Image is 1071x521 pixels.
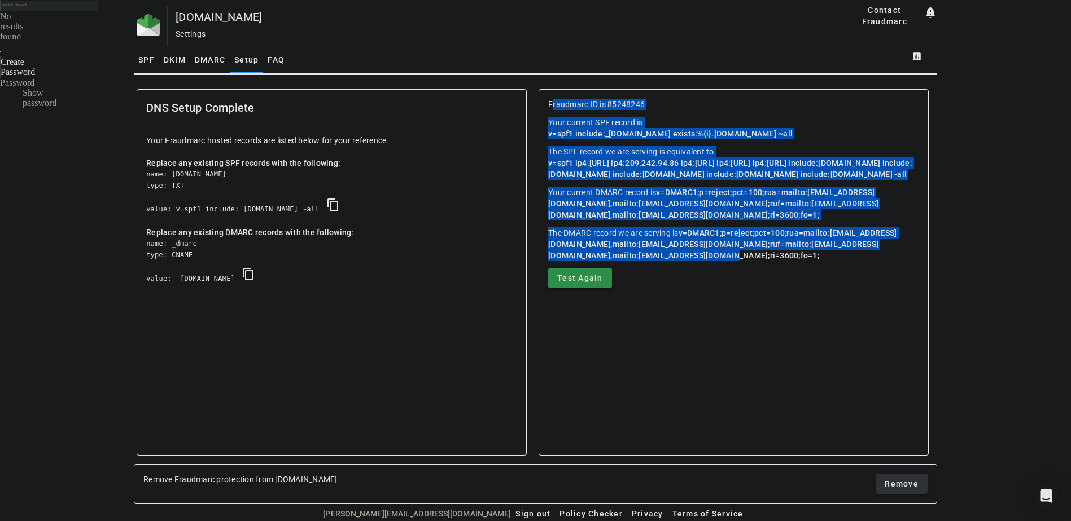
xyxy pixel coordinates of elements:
a: SPF [134,46,159,73]
span: Policy Checker [559,509,623,518]
p: Your current SPF record is [548,117,919,139]
a: FAQ [263,46,289,73]
div: Replace any existing DMARC records with the following: [146,227,517,238]
span: SPF [138,56,155,64]
span: Terms of Service [672,509,744,518]
span: [PERSON_NAME][EMAIL_ADDRESS][DOMAIN_NAME] [323,507,511,520]
span: Privacy [632,509,663,518]
div: [DOMAIN_NAME] [176,11,809,23]
mat-icon: notification_important [924,6,937,19]
p: Fraudmarc ID is 85248246 [548,99,919,110]
span: Sign out [515,509,550,518]
a: DMARC [190,46,230,73]
p: The DMARC record we are serving is [548,227,919,261]
span: Remove [885,478,919,489]
button: Remove [876,474,928,494]
button: Contact Fraudmarc [846,6,924,26]
div: Open Intercom Messenger [1033,483,1060,510]
div: name: _dmarc type: CNAME value: _[DOMAIN_NAME] [146,238,517,296]
div: Replace any existing SPF records with the following: [146,157,517,169]
span: v=DMARC1;p=reject;pct=100;rua=mailto:[EMAIL_ADDRESS][DOMAIN_NAME],mailto:[EMAIL_ADDRESS][DOMAIN_N... [548,188,878,219]
div: name: [DOMAIN_NAME] type: TXT value: v=spf1 include:_[DOMAIN_NAME] ~all [146,169,517,227]
span: Setup [234,56,259,64]
a: DKIM [159,46,190,73]
img: Fraudmarc Logo [137,14,160,36]
p: Your current DMARC record is [548,187,919,220]
span: Test Again [557,272,603,284]
button: copy DMARC [235,260,262,288]
span: v=spf1 ip4:[URL] ip4:209.242.94.86 ip4:[URL] ip4:[URL] ip4:[URL] include:[DOMAIN_NAME] include:[D... [548,158,912,179]
a: Setup [230,46,263,73]
span: v=spf1 include:_[DOMAIN_NAME] exists:%{i}.[DOMAIN_NAME] ~all [548,129,793,138]
div: Remove Fraudmarc protection from [DOMAIN_NAME] [143,474,338,485]
button: Test Again [548,268,612,288]
span: DMARC [195,56,225,64]
div: Your Fraudmarc hosted records are listed below for your reference. [146,135,517,146]
div: Settings [176,28,809,39]
span: v=DMARC1;p=reject;pct=100;rua=mailto:[EMAIL_ADDRESS][DOMAIN_NAME],mailto:[EMAIL_ADDRESS][DOMAIN_N... [548,228,897,260]
span: Contact Fraudmarc [850,5,919,27]
p: The SPF record we are serving is equivalent to [548,146,919,180]
span: FAQ [268,56,285,64]
span: DKIM [164,56,186,64]
mat-card-title: DNS Setup Complete [146,99,255,117]
button: copy SPF [320,191,347,218]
